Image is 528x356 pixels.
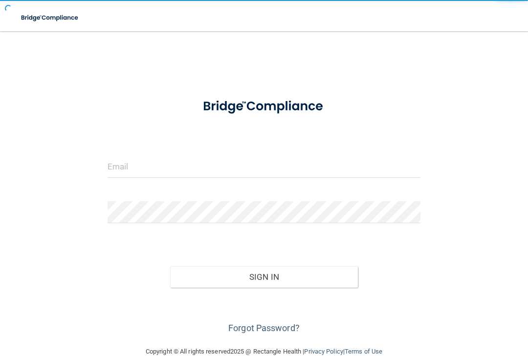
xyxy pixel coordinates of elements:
img: bridge_compliance_login_screen.278c3ca4.svg [190,90,339,123]
input: Email [108,156,420,178]
button: Sign In [170,266,358,288]
a: Privacy Policy [304,348,343,355]
a: Terms of Use [345,348,382,355]
img: bridge_compliance_login_screen.278c3ca4.svg [15,8,86,28]
a: Forgot Password? [228,323,300,333]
